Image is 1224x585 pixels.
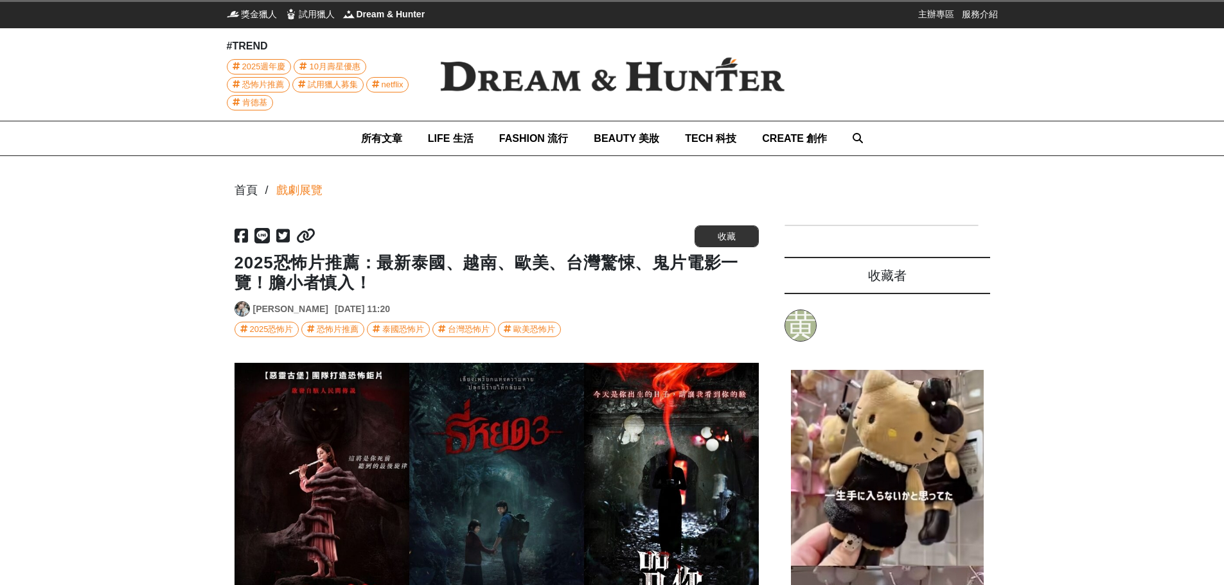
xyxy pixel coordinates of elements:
h1: 2025恐怖片推薦：最新泰國、越南、歐美、台灣驚悚、鬼片電影一覽！膽小者慎入！ [235,253,759,293]
span: Dream & Hunter [357,8,425,21]
a: 獎金獵人獎金獵人 [227,8,277,21]
span: 恐怖片推薦 [242,78,284,92]
span: TECH 科技 [685,133,736,144]
a: 2025恐怖片 [235,322,299,337]
img: 獎金獵人 [227,8,240,21]
img: Dream & Hunter [342,8,355,21]
span: 試用獵人 [299,8,335,21]
span: 收藏者 [868,268,907,283]
a: FASHION 流行 [499,121,569,155]
span: FASHION 流行 [499,133,569,144]
span: CREATE 創作 [762,133,827,144]
button: 收藏 [695,225,759,247]
a: LIFE 生活 [428,121,474,155]
div: 台灣恐怖片 [448,322,490,336]
a: Dream & HunterDream & Hunter [342,8,425,21]
a: 戲劇展覽 [276,182,323,199]
div: 恐怖片推薦 [317,322,359,336]
div: #TREND [227,39,420,54]
a: 台灣恐怖片 [432,322,495,337]
div: [DATE] 11:20 [335,302,390,316]
span: netflix [382,78,404,92]
a: 恐怖片推薦 [227,77,290,92]
span: 肯德基 [242,96,267,110]
span: 試用獵人募集 [308,78,358,92]
a: Avatar [235,301,250,317]
a: 肯德基 [227,95,273,110]
span: 所有文章 [361,133,402,144]
div: 歐美恐怖片 [513,322,555,336]
span: 獎金獵人 [241,8,277,21]
a: 10月壽星優惠 [294,59,366,74]
div: 泰國恐怖片 [382,322,424,336]
a: 恐怖片推薦 [301,322,364,337]
a: [PERSON_NAME] [253,302,328,316]
div: 首頁 [235,182,258,199]
a: 服務介紹 [962,8,998,21]
img: Dream & Hunter [420,37,805,112]
a: netflix [366,77,409,92]
span: 2025週年慶 [242,60,286,74]
a: 2025週年慶 [227,59,292,74]
a: 歐美恐怖片 [498,322,561,337]
a: BEAUTY 美妝 [594,121,659,155]
div: 2025恐怖片 [250,322,294,336]
div: / [265,182,269,199]
span: LIFE 生活 [428,133,474,144]
a: 黄 [785,310,817,342]
a: 所有文章 [361,121,402,155]
a: 主辦專區 [918,8,954,21]
img: 試用獵人 [285,8,297,21]
a: 試用獵人募集 [292,77,364,92]
span: BEAUTY 美妝 [594,133,659,144]
a: TECH 科技 [685,121,736,155]
span: 10月壽星優惠 [309,60,360,74]
img: Avatar [235,302,249,316]
a: 試用獵人試用獵人 [285,8,335,21]
a: CREATE 創作 [762,121,827,155]
a: 泰國恐怖片 [367,322,430,337]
